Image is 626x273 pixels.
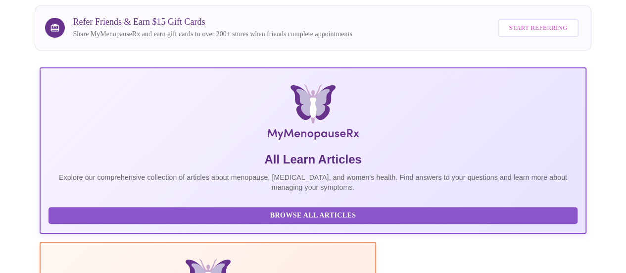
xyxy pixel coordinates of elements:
[73,17,352,27] h3: Refer Friends & Earn $15 Gift Cards
[509,22,567,34] span: Start Referring
[495,14,580,42] a: Start Referring
[48,152,577,167] h5: All Learn Articles
[498,19,578,37] button: Start Referring
[131,84,495,144] img: MyMenopauseRx Logo
[48,207,577,224] button: Browse All Articles
[48,211,579,219] a: Browse All Articles
[48,172,577,192] p: Explore our comprehensive collection of articles about menopause, [MEDICAL_DATA], and women's hea...
[58,210,567,222] span: Browse All Articles
[73,29,352,39] p: Share MyMenopauseRx and earn gift cards to over 200+ stores when friends complete appointments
